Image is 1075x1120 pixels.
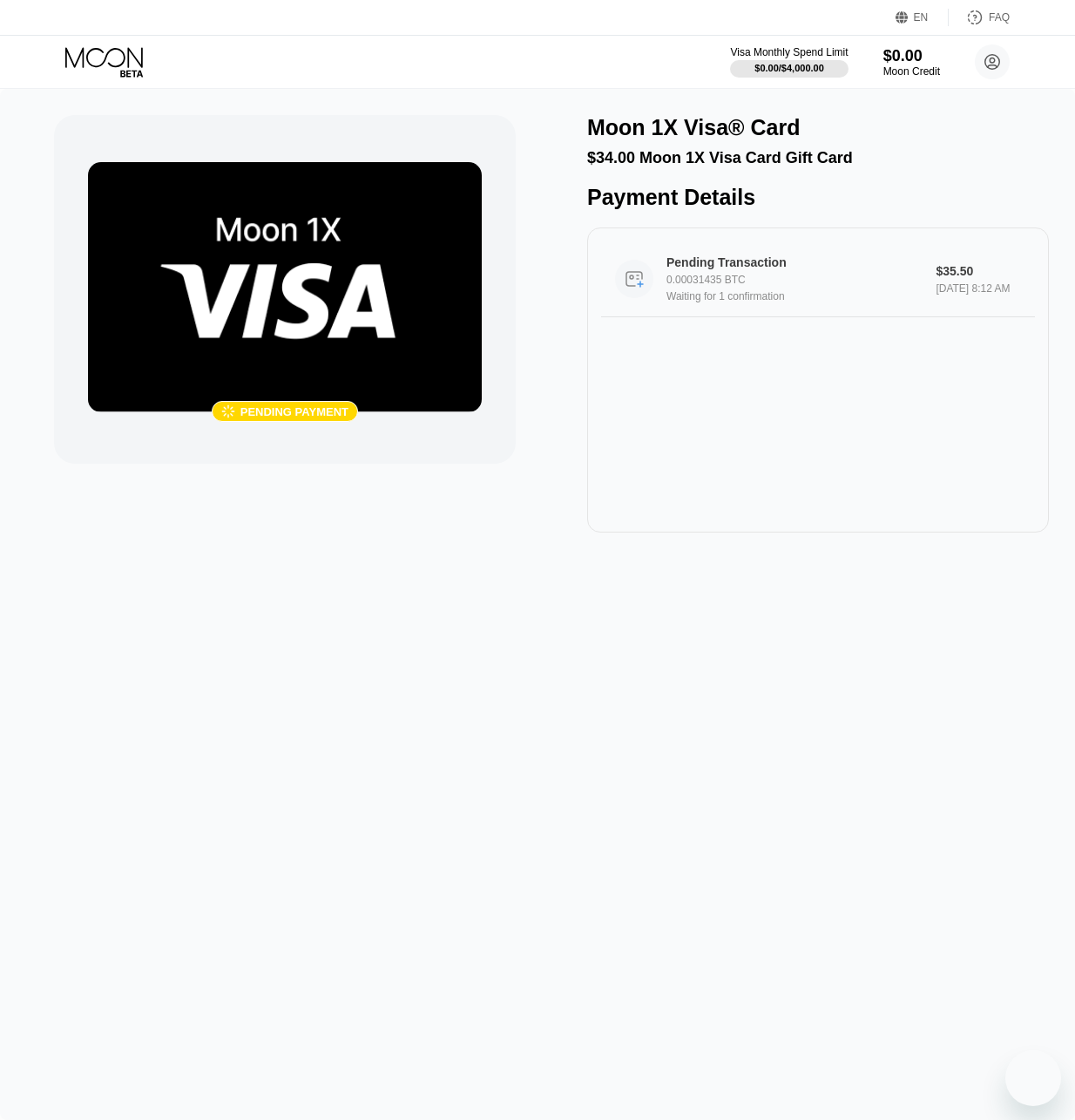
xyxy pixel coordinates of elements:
[587,115,800,140] div: Moon 1X Visa® Card
[936,264,1021,278] div: $35.50
[601,241,1035,317] div: Pending Transaction0.00031435 BTCWaiting for 1 confirmation$35.50[DATE] 8:12 AM
[587,149,1049,167] div: $34.00 Moon 1X Visa Card Gift Card
[936,282,1021,295] div: [DATE] 8:12 AM
[883,47,940,65] div: $0.00
[896,9,949,26] div: EN
[587,185,1049,210] div: Payment Details
[221,404,235,419] div: 
[883,65,940,78] div: Moon Credit
[240,405,348,418] div: Pending payment
[730,46,848,58] div: Visa Monthly Spend Limit
[666,255,923,269] div: Pending Transaction
[666,290,943,302] div: Waiting for 1 confirmation
[754,63,824,73] div: $0.00 / $4,000.00
[989,11,1010,24] div: FAQ
[914,11,929,24] div: EN
[883,47,940,78] div: $0.00Moon Credit
[666,274,943,286] div: 0.00031435 BTC
[949,9,1010,26] div: FAQ
[730,46,848,78] div: Visa Monthly Spend Limit$0.00/$4,000.00
[1005,1050,1061,1106] iframe: Button to launch messaging window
